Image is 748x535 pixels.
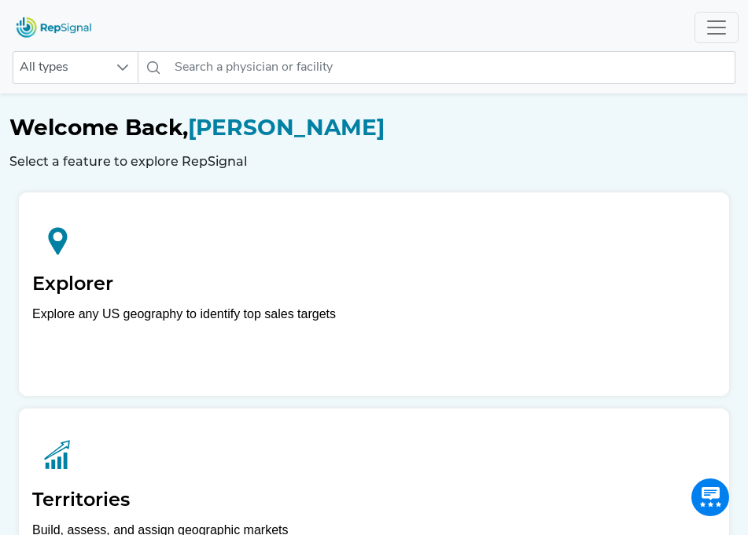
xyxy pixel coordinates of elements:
[32,305,716,324] div: Explore any US geography to identify top sales targets
[13,52,108,83] span: All types
[9,154,739,169] h6: Select a feature to explore RepSignal
[9,114,188,141] span: Welcome Back,
[19,192,729,396] a: ExplorerExplore any US geography to identify top sales targets
[695,12,739,43] button: Toggle navigation
[9,115,739,141] h1: [PERSON_NAME]
[168,51,735,84] input: Search a physician or facility
[32,273,716,295] h2: Explorer
[32,489,716,511] h2: Territories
